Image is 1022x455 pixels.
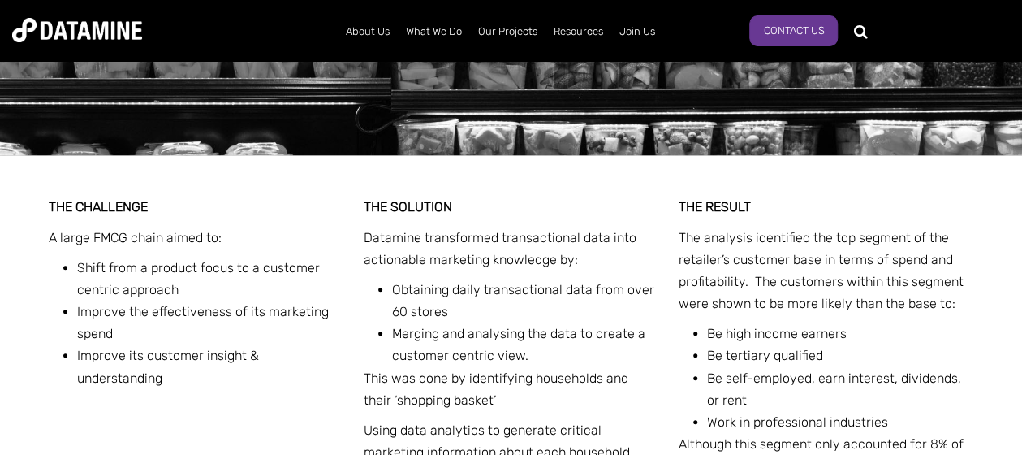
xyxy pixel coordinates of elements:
[364,367,659,411] p: This was done by identifying households and their ‘shopping basket’
[77,344,344,388] li: Improve its customer insight & understanding
[679,199,751,214] span: THE RESULT
[707,344,974,366] li: Be tertiary qualified
[679,227,974,315] p: The analysis identified the top segment of the retailer’s customer base in terms of spend and pro...
[611,11,663,53] a: Join Us
[12,18,142,42] img: Datamine
[392,323,659,366] li: Merging and analysing the data to create a customer centric view.
[77,257,344,301] li: Shift from a product focus to a customer centric approach
[77,301,344,344] li: Improve the effectiveness of its marketing spend
[470,11,545,53] a: Our Projects
[707,323,974,344] li: Be high income earners
[49,199,148,214] span: THE CHALLENGE
[49,227,344,249] p: A large FMCG chain aimed to:
[749,15,838,46] a: Contact Us
[545,11,611,53] a: Resources
[707,411,974,433] li: Work in professional industries
[707,367,974,411] li: Be self-employed, earn interest, dividends, or rent
[364,227,659,271] p: Datamine transformed transactional data into actionable marketing knowledge by:
[338,11,398,53] a: About Us
[398,11,470,53] a: What We Do
[364,199,452,214] strong: THE SOLUTION
[392,279,659,323] li: Obtaining daily transactional data from over 60 stores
